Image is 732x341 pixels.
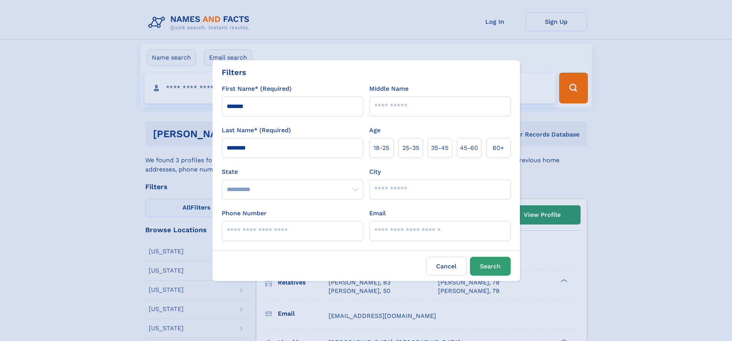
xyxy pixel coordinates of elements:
[369,84,408,93] label: Middle Name
[470,257,511,276] button: Search
[369,209,386,218] label: Email
[222,126,291,135] label: Last Name* (Required)
[426,257,467,276] label: Cancel
[369,126,380,135] label: Age
[369,167,381,176] label: City
[373,143,389,153] span: 18‑25
[402,143,419,153] span: 25‑35
[222,67,246,78] div: Filters
[493,143,504,153] span: 60+
[460,143,478,153] span: 45‑60
[431,143,448,153] span: 35‑45
[222,209,267,218] label: Phone Number
[222,167,363,176] label: State
[222,84,292,93] label: First Name* (Required)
